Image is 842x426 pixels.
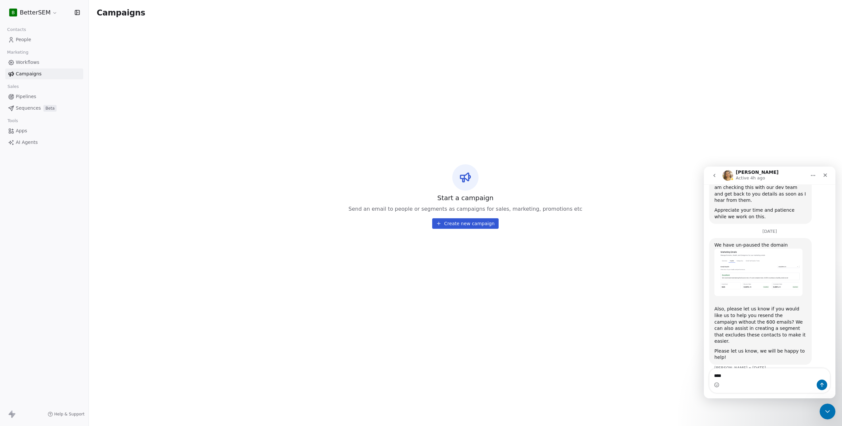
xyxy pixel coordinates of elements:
span: Campaigns [97,8,145,17]
span: Campaigns [16,70,41,77]
span: Tools [5,116,21,126]
span: Apps [16,127,27,134]
span: Pipelines [16,93,36,100]
span: Start a campaign [437,193,494,202]
button: BBetterSEM [8,7,59,18]
a: Apps [5,125,83,136]
span: Sales [5,82,22,92]
span: People [16,36,31,43]
a: AI Agents [5,137,83,148]
button: Create new campaign [432,218,498,229]
span: Workflows [16,59,39,66]
iframe: Intercom live chat [704,167,835,398]
span: Help & Support [54,412,85,417]
span: AI Agents [16,139,38,146]
a: Help & Support [48,412,85,417]
span: Beta [43,105,57,112]
a: SequencesBeta [5,103,83,114]
span: Marketing [4,47,31,57]
a: People [5,34,83,45]
span: Sequences [16,105,41,112]
a: Pipelines [5,91,83,102]
span: BetterSEM [20,8,51,17]
iframe: Intercom live chat [820,404,835,419]
a: Workflows [5,57,83,68]
span: B [12,9,15,16]
a: Campaigns [5,68,83,79]
span: Send an email to people or segments as campaigns for sales, marketing, promotions etc [349,205,582,213]
span: Contacts [4,25,29,35]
